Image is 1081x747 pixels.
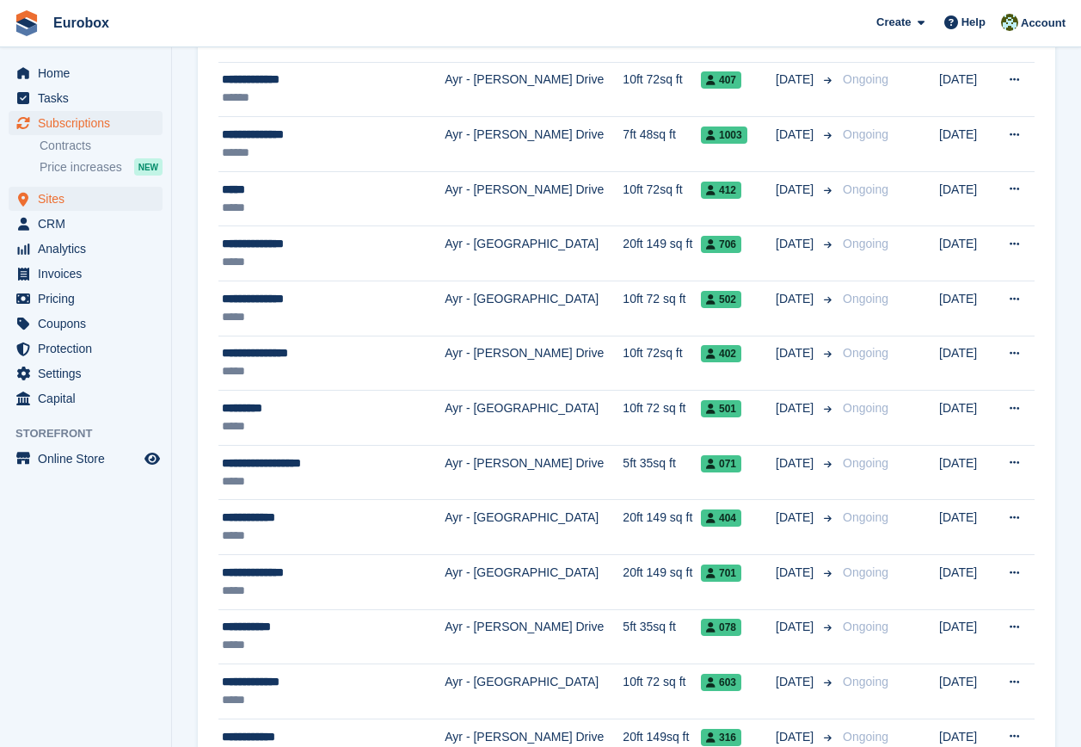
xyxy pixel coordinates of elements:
[623,391,701,446] td: 10ft 72 sq ft
[445,171,623,226] td: Ayr - [PERSON_NAME] Drive
[776,509,817,527] span: [DATE]
[46,9,116,37] a: Eurobox
[1001,14,1018,31] img: Lorna Russell
[9,111,163,135] a: menu
[142,448,163,469] a: Preview store
[701,619,741,636] span: 078
[40,157,163,176] a: Price increases NEW
[843,237,888,250] span: Ongoing
[623,117,701,172] td: 7ft 48sq ft
[445,226,623,281] td: Ayr - [GEOGRAPHIC_DATA]
[961,14,986,31] span: Help
[38,86,141,110] span: Tasks
[939,62,994,117] td: [DATE]
[939,226,994,281] td: [DATE]
[701,674,741,691] span: 603
[776,71,817,89] span: [DATE]
[701,455,741,472] span: 071
[776,618,817,636] span: [DATE]
[939,117,994,172] td: [DATE]
[40,138,163,154] a: Contracts
[38,287,141,311] span: Pricing
[38,212,141,236] span: CRM
[445,281,623,336] td: Ayr - [GEOGRAPHIC_DATA]
[38,386,141,411] span: Capital
[9,287,163,311] a: menu
[14,10,40,36] img: stora-icon-8386f47178a22dfd0bd8f6a31ec36ba5ce8667c1dd55bd0f319d3a0aa187defe.svg
[38,447,141,471] span: Online Store
[701,71,741,89] span: 407
[776,344,817,362] span: [DATE]
[939,445,994,500] td: [DATE]
[40,159,122,176] span: Price increases
[701,509,741,527] span: 404
[623,336,701,391] td: 10ft 72sq ft
[843,456,888,470] span: Ongoing
[9,262,163,286] a: menu
[9,237,163,261] a: menu
[843,292,888,306] span: Ongoing
[776,454,817,472] span: [DATE]
[9,336,163,361] a: menu
[843,127,888,141] span: Ongoing
[776,235,817,253] span: [DATE]
[843,182,888,196] span: Ongoing
[623,664,701,719] td: 10ft 72 sq ft
[701,565,741,582] span: 701
[939,336,994,391] td: [DATE]
[843,346,888,360] span: Ongoing
[38,237,141,261] span: Analytics
[38,262,141,286] span: Invoices
[9,361,163,386] a: menu
[843,565,888,579] span: Ongoing
[9,312,163,336] a: menu
[445,336,623,391] td: Ayr - [PERSON_NAME] Drive
[939,664,994,719] td: [DATE]
[445,117,623,172] td: Ayr - [PERSON_NAME] Drive
[939,391,994,446] td: [DATE]
[701,127,747,144] span: 1003
[701,345,741,362] span: 402
[9,187,163,211] a: menu
[1021,15,1066,32] span: Account
[38,312,141,336] span: Coupons
[939,281,994,336] td: [DATE]
[623,500,701,555] td: 20ft 149 sq ft
[445,391,623,446] td: Ayr - [GEOGRAPHIC_DATA]
[623,445,701,500] td: 5ft 35sq ft
[876,14,911,31] span: Create
[9,212,163,236] a: menu
[38,111,141,135] span: Subscriptions
[623,171,701,226] td: 10ft 72sq ft
[776,673,817,691] span: [DATE]
[9,386,163,411] a: menu
[15,425,171,442] span: Storefront
[9,61,163,85] a: menu
[445,664,623,719] td: Ayr - [GEOGRAPHIC_DATA]
[843,730,888,744] span: Ongoing
[701,182,741,199] span: 412
[776,126,817,144] span: [DATE]
[623,555,701,610] td: 20ft 149 sq ft
[445,555,623,610] td: Ayr - [GEOGRAPHIC_DATA]
[939,555,994,610] td: [DATE]
[701,236,741,253] span: 706
[843,72,888,86] span: Ongoing
[939,171,994,226] td: [DATE]
[445,62,623,117] td: Ayr - [PERSON_NAME] Drive
[623,281,701,336] td: 10ft 72 sq ft
[701,729,741,746] span: 316
[701,400,741,417] span: 501
[843,401,888,415] span: Ongoing
[623,226,701,281] td: 20ft 149 sq ft
[843,510,888,524] span: Ongoing
[776,728,817,746] span: [DATE]
[939,609,994,664] td: [DATE]
[776,290,817,308] span: [DATE]
[9,447,163,471] a: menu
[38,187,141,211] span: Sites
[776,181,817,199] span: [DATE]
[843,620,888,633] span: Ongoing
[38,361,141,386] span: Settings
[701,291,741,308] span: 502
